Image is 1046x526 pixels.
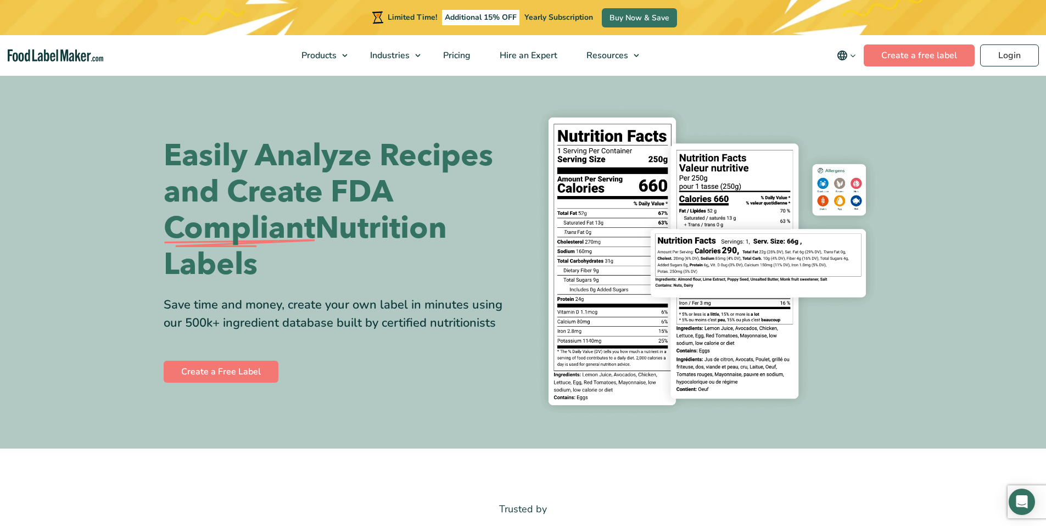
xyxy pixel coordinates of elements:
[496,49,558,61] span: Hire an Expert
[583,49,629,61] span: Resources
[485,35,569,76] a: Hire an Expert
[572,35,645,76] a: Resources
[864,44,975,66] a: Create a free label
[602,8,677,27] a: Buy Now & Save
[429,35,483,76] a: Pricing
[164,138,515,283] h1: Easily Analyze Recipes and Create FDA Nutrition Labels
[287,35,353,76] a: Products
[442,10,519,25] span: Additional 15% OFF
[367,49,411,61] span: Industries
[356,35,426,76] a: Industries
[1009,489,1035,515] div: Open Intercom Messenger
[388,12,437,23] span: Limited Time!
[440,49,472,61] span: Pricing
[298,49,338,61] span: Products
[164,361,278,383] a: Create a Free Label
[164,210,315,247] span: Compliant
[164,501,883,517] p: Trusted by
[524,12,593,23] span: Yearly Subscription
[164,296,515,332] div: Save time and money, create your own label in minutes using our 500k+ ingredient database built b...
[980,44,1039,66] a: Login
